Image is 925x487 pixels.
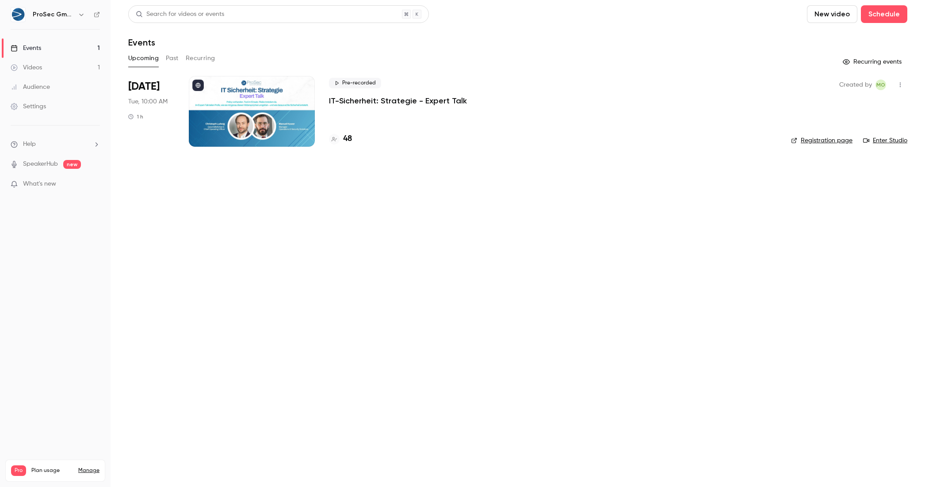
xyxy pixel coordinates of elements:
[128,80,160,94] span: [DATE]
[791,136,852,145] a: Registration page
[839,55,907,69] button: Recurring events
[136,10,224,19] div: Search for videos or events
[329,95,467,106] a: IT-Sicherheit: Strategie - Expert Talk
[31,467,73,474] span: Plan usage
[128,76,175,147] div: Sep 23 Tue, 10:00 AM (Europe/Berlin)
[861,5,907,23] button: Schedule
[89,180,100,188] iframe: Noticeable Trigger
[11,102,46,111] div: Settings
[128,113,143,120] div: 1 h
[807,5,857,23] button: New video
[876,80,885,90] span: MO
[863,136,907,145] a: Enter Studio
[128,97,168,106] span: Tue, 10:00 AM
[839,80,872,90] span: Created by
[186,51,215,65] button: Recurring
[128,37,155,48] h1: Events
[11,8,25,22] img: ProSec GmbH
[23,140,36,149] span: Help
[33,10,74,19] h6: ProSec GmbH
[11,63,42,72] div: Videos
[875,80,886,90] span: MD Operative
[343,133,352,145] h4: 48
[11,140,100,149] li: help-dropdown-opener
[78,467,99,474] a: Manage
[329,78,381,88] span: Pre-recorded
[11,465,26,476] span: Pro
[329,133,352,145] a: 48
[23,179,56,189] span: What's new
[166,51,179,65] button: Past
[11,44,41,53] div: Events
[11,83,50,91] div: Audience
[63,160,81,169] span: new
[23,160,58,169] a: SpeakerHub
[128,51,159,65] button: Upcoming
